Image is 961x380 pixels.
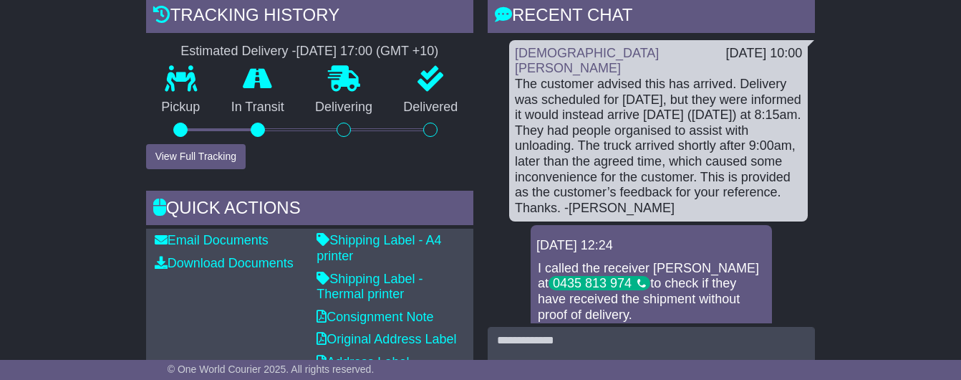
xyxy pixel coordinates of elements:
[549,276,650,290] div: 0435 813 974
[536,238,766,254] div: [DATE] 12:24
[155,233,269,247] a: Email Documents
[317,332,456,346] a: Original Address Label
[515,77,802,216] div: The customer advised this has arrived. Delivery was scheduled for [DATE], but they were informed ...
[726,46,803,62] div: [DATE] 10:00
[216,100,299,115] p: In Transit
[317,272,422,302] a: Shipping Label - Thermal printer
[299,100,387,115] p: Delivering
[388,100,473,115] p: Delivered
[146,191,473,229] div: Quick Actions
[146,144,246,169] button: View Full Tracking
[515,46,659,76] a: [DEMOGRAPHIC_DATA][PERSON_NAME]
[317,310,433,324] a: Consignment Note
[317,355,409,369] a: Address Label
[317,233,441,263] a: Shipping Label - A4 printer
[155,256,294,270] a: Download Documents
[296,44,438,60] div: [DATE] 17:00 (GMT +10)
[168,364,375,375] span: © One World Courier 2025. All rights reserved.
[146,100,216,115] p: Pickup
[146,44,473,60] div: Estimated Delivery -
[538,261,765,323] p: I called the receiver [PERSON_NAME] at to check if they have received the shipment without proof ...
